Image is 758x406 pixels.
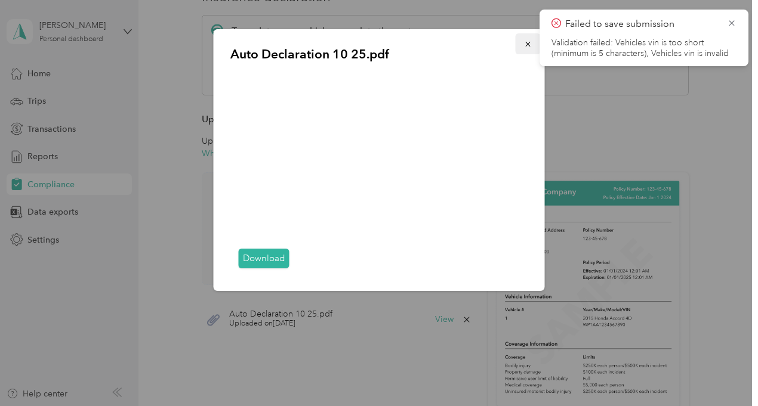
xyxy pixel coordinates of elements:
iframe: pdf-attachment- preview [230,71,528,274]
iframe: Everlance-gr Chat Button Frame [691,339,758,406]
a: Download [239,249,289,268]
li: Validation failed: Vehicles vin is too short (minimum is 5 characters), Vehicles vin is invalid [551,38,737,59]
p: Auto Declaration 10 25.pdf [230,46,528,63]
p: Failed to save submission [565,17,718,32]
